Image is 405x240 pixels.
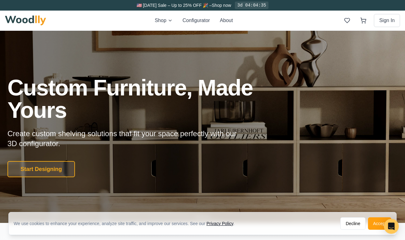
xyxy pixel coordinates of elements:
button: Shop [155,17,172,24]
button: About [220,17,233,24]
div: Open Intercom Messenger [384,219,399,234]
div: 3d 04:04:35 [235,2,268,9]
img: Woodlly [5,16,46,25]
button: Start Designing [7,161,75,177]
span: 🇺🇸 [DATE] Sale – Up to 25% OFF 🎉 – [137,3,212,8]
a: Shop now [212,3,231,8]
h1: Custom Furniture, Made Yours [7,76,286,121]
p: Create custom shelving solutions that fit your space perfectly with our 3D configurator. [7,129,246,149]
a: Privacy Policy [207,221,233,226]
button: Accept [368,217,391,230]
button: Decline [340,217,365,230]
button: Configurator [183,17,210,24]
button: Sign In [374,14,400,27]
div: We use cookies to enhance your experience, analyze site traffic, and improve our services. See our . [14,220,240,227]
